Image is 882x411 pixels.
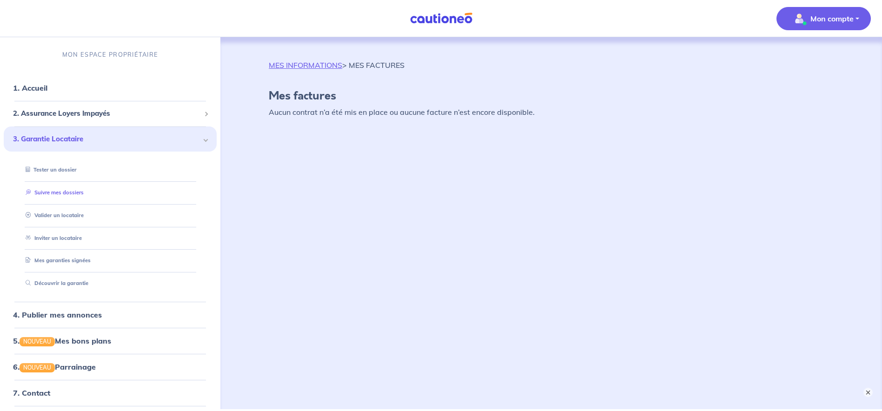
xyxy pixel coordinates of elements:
div: 3. Garantie Locataire [4,126,217,152]
a: Découvrir la garantie [22,280,88,287]
button: illu_account_valid_menu.svgMon compte [776,7,871,30]
a: 4. Publier mes annonces [13,310,102,319]
p: Mon compte [810,13,854,24]
div: 2. Assurance Loyers Impayés [4,105,217,123]
a: Mes garanties signées [22,258,91,264]
div: Suivre mes dossiers [15,185,206,200]
div: Inviter un locataire [15,231,206,246]
a: Suivre mes dossiers [22,189,84,196]
h4: Mes factures [269,89,834,103]
a: Valider un locataire [22,212,84,219]
div: Valider un locataire [15,208,206,223]
span: 3. Garantie Locataire [13,134,200,145]
div: 1. Accueil [4,79,217,98]
p: MON ESPACE PROPRIÉTAIRE [62,50,158,59]
img: illu_account_valid_menu.svg [792,11,807,26]
a: Inviter un locataire [22,235,82,241]
div: 4. Publier mes annonces [4,305,217,324]
a: 1. Accueil [13,84,47,93]
div: 5.NOUVEAUMes bons plans [4,331,217,350]
button: × [863,388,873,397]
p: Aucun contrat n’a été mis en place ou aucune facture n’est encore disponible. [269,106,834,118]
div: Mes garanties signées [15,253,206,269]
a: Tester un dossier [22,167,77,173]
p: > MES FACTURES [269,60,405,71]
div: Tester un dossier [15,163,206,178]
img: Cautioneo [406,13,476,24]
a: MES INFORMATIONS [269,60,342,70]
span: 2. Assurance Loyers Impayés [13,109,200,119]
a: 5.NOUVEAUMes bons plans [13,336,111,345]
div: 6.NOUVEAUParrainage [4,358,217,377]
a: 6.NOUVEAUParrainage [13,363,96,372]
div: Découvrir la garantie [15,276,206,292]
